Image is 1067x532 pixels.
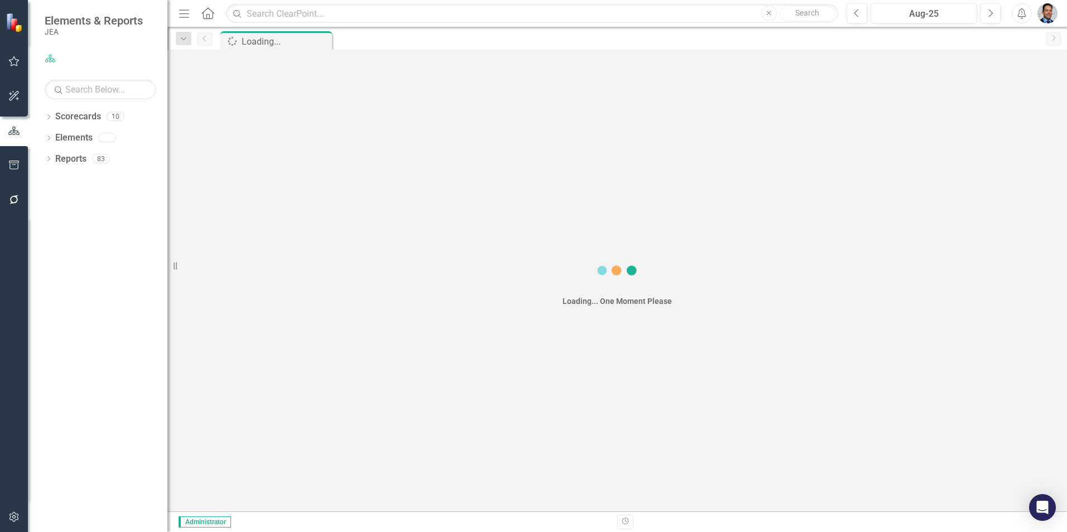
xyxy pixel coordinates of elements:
[45,80,156,99] input: Search Below...
[55,153,86,166] a: Reports
[874,7,973,21] div: Aug-25
[563,296,672,307] div: Loading... One Moment Please
[92,154,110,163] div: 83
[55,132,93,144] a: Elements
[780,6,835,21] button: Search
[45,14,143,27] span: Elements & Reports
[107,112,124,122] div: 10
[45,27,143,36] small: JEA
[1029,494,1056,521] div: Open Intercom Messenger
[242,35,329,49] div: Loading...
[1037,3,1058,23] img: Christopher Barrett
[55,110,101,123] a: Scorecards
[871,3,977,23] button: Aug-25
[6,13,25,32] img: ClearPoint Strategy
[795,8,819,17] span: Search
[179,516,231,528] span: Administrator
[226,4,838,23] input: Search ClearPoint...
